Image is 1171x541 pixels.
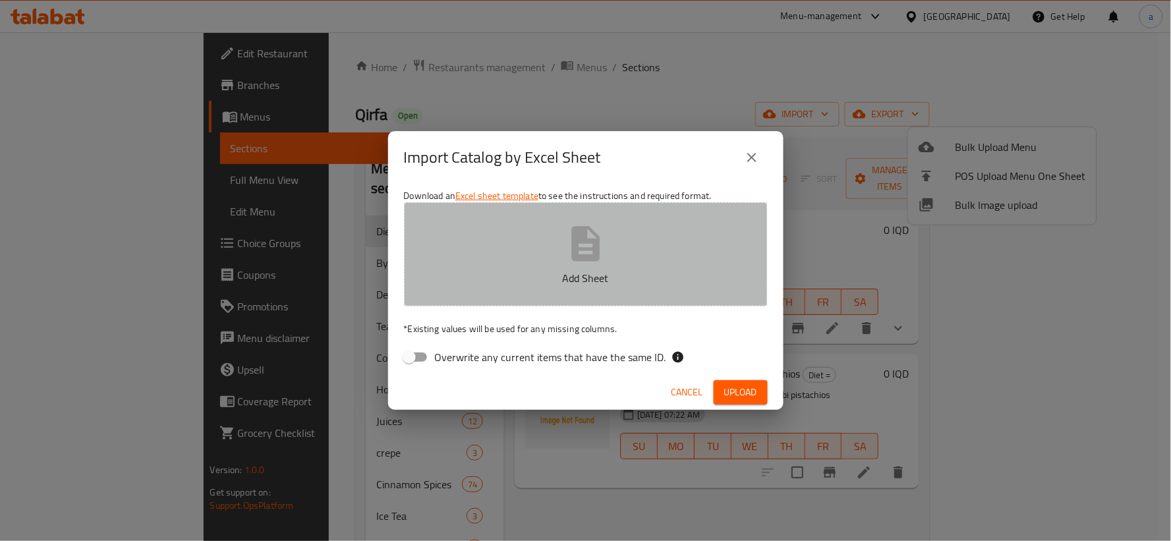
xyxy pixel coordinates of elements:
[404,202,768,306] button: Add Sheet
[724,384,757,401] span: Upload
[404,147,601,168] h2: Import Catalog by Excel Sheet
[671,351,685,364] svg: If the overwrite option isn't selected, then the items that match an existing ID will be ignored ...
[388,184,784,375] div: Download an to see the instructions and required format.
[404,322,768,335] p: Existing values will be used for any missing columns.
[435,349,666,365] span: Overwrite any current items that have the same ID.
[714,380,768,405] button: Upload
[666,380,708,405] button: Cancel
[671,384,703,401] span: Cancel
[455,187,538,204] a: Excel sheet template
[424,270,747,286] p: Add Sheet
[736,142,768,173] button: close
